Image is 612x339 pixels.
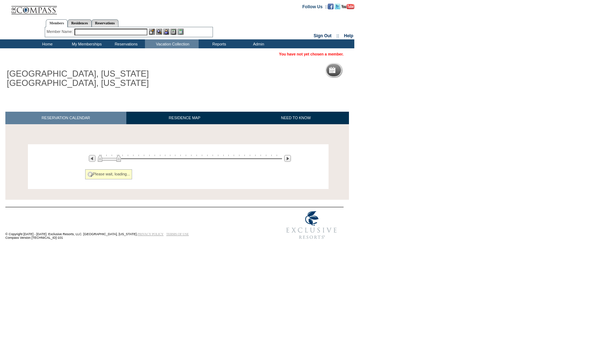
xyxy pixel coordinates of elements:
[106,39,145,48] td: Reservations
[328,4,334,8] a: Become our fan on Facebook
[145,39,199,48] td: Vacation Collection
[328,4,334,9] img: Become our fan on Facebook
[302,4,328,9] td: Follow Us ::
[149,29,155,35] img: b_edit.gif
[199,39,238,48] td: Reports
[137,232,164,236] a: PRIVACY POLICY
[280,207,344,243] img: Exclusive Resorts
[341,4,354,8] a: Subscribe to our YouTube Channel
[284,155,291,162] img: Next
[238,39,277,48] td: Admin
[243,112,349,124] a: NEED TO KNOW
[344,33,353,38] a: Help
[46,19,68,27] a: Members
[66,39,106,48] td: My Memberships
[336,33,339,38] span: ::
[338,68,393,73] h5: Reservation Calendar
[85,169,132,179] div: Please wait, loading...
[170,29,176,35] img: Reservations
[47,29,74,35] div: Member Name:
[87,171,93,177] img: spinner2.gif
[178,29,184,35] img: b_calculator.gif
[279,52,344,56] span: You have not yet chosen a member.
[335,4,340,9] img: Follow us on Twitter
[126,112,243,124] a: RESIDENCE MAP
[27,39,66,48] td: Home
[341,4,354,9] img: Subscribe to our YouTube Channel
[5,68,166,89] h1: [GEOGRAPHIC_DATA], [US_STATE][GEOGRAPHIC_DATA], [US_STATE]
[89,155,96,162] img: Previous
[68,19,92,27] a: Residences
[5,112,126,124] a: RESERVATION CALENDAR
[335,4,340,8] a: Follow us on Twitter
[92,19,118,27] a: Reservations
[163,29,169,35] img: Impersonate
[156,29,162,35] img: View
[314,33,331,38] a: Sign Out
[5,208,256,243] td: © Copyright [DATE] - [DATE]. Exclusive Resorts, LLC. [GEOGRAPHIC_DATA], [US_STATE]. Compass Versi...
[166,232,189,236] a: TERMS OF USE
